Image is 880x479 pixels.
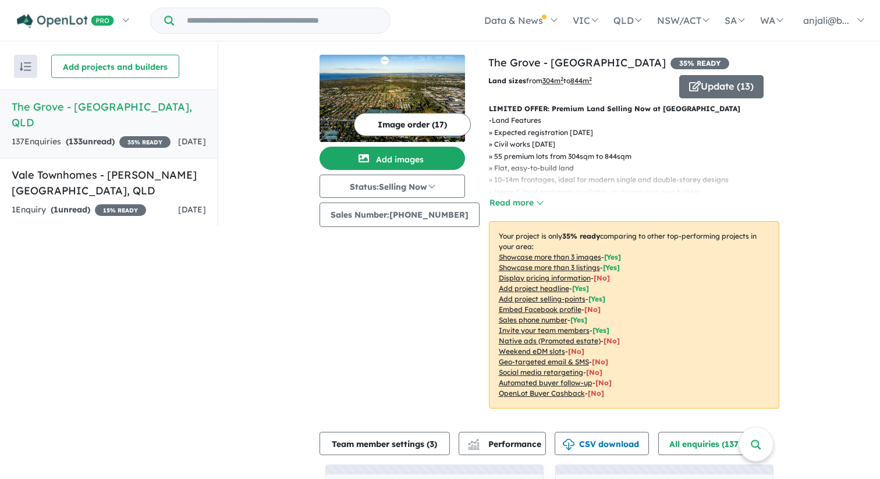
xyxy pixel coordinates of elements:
button: Performance [459,432,546,455]
strong: ( unread) [66,136,115,147]
strong: ( unread) [51,204,90,215]
sup: 2 [589,76,592,82]
u: OpenLot Buyer Cashback [499,389,585,398]
h5: Vale Townhomes - [PERSON_NAME][GEOGRAPHIC_DATA] , QLD [12,167,206,198]
u: Add project headline [499,284,569,293]
span: [ No ] [584,305,601,314]
span: [No] [568,347,584,356]
u: Showcase more than 3 listings [499,263,600,272]
p: Your project is only comparing to other top-performing projects in your area: - - - - - - - - - -... [489,221,779,409]
u: Embed Facebook profile [499,305,581,314]
button: Sales Number:[PHONE_NUMBER] [320,203,480,227]
p: from [488,75,670,87]
img: line-chart.svg [468,439,478,445]
span: [ Yes ] [570,315,587,324]
button: CSV download [555,432,649,455]
img: download icon [563,439,574,450]
button: Add images [320,147,465,170]
b: 35 % ready [562,232,600,240]
u: Social media retargeting [499,368,583,377]
div: 137 Enquir ies [12,135,171,149]
u: Geo-targeted email & SMS [499,357,589,366]
p: - Land Features » Expected registration [DATE] » Civil works [DATE] » 55 premium lots from 304sqm... [489,115,738,198]
span: [ Yes ] [603,263,620,272]
u: Invite your team members [499,326,590,335]
button: Team member settings (3) [320,432,450,455]
span: anjali@b... [803,15,849,26]
span: [ Yes ] [592,326,609,335]
span: [No] [592,357,608,366]
img: sort.svg [20,62,31,71]
span: 1 [54,204,58,215]
button: Image order (17) [354,113,471,136]
span: Performance [470,439,541,449]
span: 35 % READY [119,136,171,148]
img: bar-chart.svg [468,442,480,450]
span: [No] [586,368,602,377]
span: [No] [604,336,620,345]
u: Automated buyer follow-up [499,378,592,387]
img: Openlot PRO Logo White [17,14,114,29]
span: [No] [588,389,604,398]
button: Add projects and builders [51,55,179,78]
span: 133 [69,136,83,147]
span: [ Yes ] [588,295,605,303]
u: Native ads (Promoted estate) [499,336,601,345]
span: 3 [430,439,434,449]
u: Display pricing information [499,274,591,282]
img: The Grove - Boondall [320,55,465,142]
button: Status:Selling Now [320,175,465,198]
a: The Grove - [GEOGRAPHIC_DATA] [488,56,666,69]
span: [ Yes ] [572,284,589,293]
input: Try estate name, suburb, builder or developer [176,8,388,33]
u: Add project selling-points [499,295,586,303]
p: LIMITED OFFER: Premium Land Selling Now at [GEOGRAPHIC_DATA] [489,103,779,115]
span: [ No ] [594,274,610,282]
u: Showcase more than 3 images [499,253,601,261]
span: 15 % READY [95,204,146,216]
span: to [563,76,592,85]
h5: The Grove - [GEOGRAPHIC_DATA] , QLD [12,99,206,130]
button: Update (13) [679,75,764,98]
u: 304 m [542,76,563,85]
span: [ Yes ] [604,253,621,261]
span: 35 % READY [670,58,729,69]
b: Land sizes [488,76,526,85]
sup: 2 [560,76,563,82]
button: Read more [489,196,544,210]
button: All enquiries (137) [658,432,764,455]
u: Sales phone number [499,315,567,324]
span: [No] [595,378,612,387]
u: Weekend eDM slots [499,347,565,356]
span: [DATE] [178,136,206,147]
span: [DATE] [178,204,206,215]
div: 1 Enquir y [12,203,146,217]
u: 844 m [570,76,592,85]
